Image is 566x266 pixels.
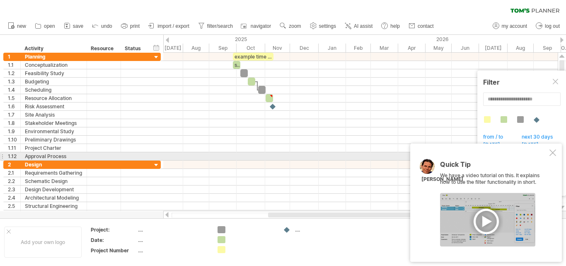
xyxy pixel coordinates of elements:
div: Stakeholder Meetings [25,119,82,127]
div: Site Analysis [25,111,82,119]
a: save [62,21,86,32]
div: .... [138,237,208,244]
span: settings [319,23,336,29]
div: June 2026 [452,44,479,52]
div: 1.9 [8,127,20,135]
div: Activity [24,44,82,53]
div: 1.12 [8,152,20,160]
div: 2.4 [8,194,20,202]
div: [PERSON_NAME] [421,176,463,183]
div: Approval Process [25,152,82,160]
span: AI assist [354,23,372,29]
div: .... [138,226,208,233]
div: Project Charter [25,144,82,152]
div: July 2026 [479,44,508,52]
span: [DATE] [482,142,506,150]
a: contact [406,21,436,32]
span: log out [545,23,560,29]
div: February 2026 [346,44,371,52]
div: 1.3 [8,78,20,85]
div: Quick Tip [440,161,548,172]
div: 2 [8,161,20,168]
div: .... [138,247,208,254]
div: Feasibility Study [25,69,82,77]
div: Electrical Planning [25,210,82,218]
div: Resource [91,44,116,53]
a: import / export [146,21,192,32]
div: October 2025 [237,44,265,52]
div: 1.7 [8,111,20,119]
div: Add your own logo [4,227,82,258]
span: contact [418,23,434,29]
span: help [390,23,400,29]
div: 2.5 [8,202,20,210]
a: filter/search [196,21,235,32]
span: navigator [251,23,271,29]
span: new [17,23,26,29]
span: next 30 days [520,134,559,142]
div: 1.5 [8,94,20,102]
span: filter/search [207,23,233,29]
div: 1.11 [8,144,20,152]
div: April 2026 [398,44,426,52]
div: Architectural Modeling [25,194,82,202]
div: March 2026 [371,44,398,52]
a: navigator [239,21,273,32]
div: Conceptualization [25,61,82,69]
div: 1.6 [8,102,20,110]
div: Date: [91,237,136,244]
div: Risk Assessment [25,102,82,110]
span: my account [502,23,527,29]
div: Environmental Study [25,127,82,135]
span: import / export [157,23,189,29]
div: 2.1 [8,169,20,177]
span: from / to [482,134,509,142]
div: Preliminary Drawings [25,136,82,144]
div: Resource Allocation [25,94,82,102]
div: Budgeting [25,78,82,85]
div: Design Development [25,185,82,193]
a: help [379,21,402,32]
a: settings [308,21,339,32]
div: Scheduling [25,86,82,94]
div: September 2025 [209,44,237,52]
span: zoom [289,23,301,29]
div: example time blocks: [233,53,273,61]
div: Design [25,161,82,168]
div: 1 [8,53,20,61]
a: undo [90,21,115,32]
div: December 2025 [290,44,319,52]
span: [DATE] [520,142,544,150]
div: 1.4 [8,86,20,94]
div: Schematic Design [25,177,82,185]
div: August 2026 [508,44,534,52]
div: May 2026 [426,44,452,52]
a: AI assist [343,21,375,32]
div: Structural Engineering [25,202,82,210]
a: zoom [278,21,303,32]
div: 2.3 [8,185,20,193]
div: January 2026 [319,44,346,52]
div: 2.6 [8,210,20,218]
a: my account [491,21,530,32]
div: Requirements Gathering [25,169,82,177]
a: print [119,21,142,32]
div: start [233,61,240,69]
div: .... [295,226,340,233]
div: 1.8 [8,119,20,127]
a: new [6,21,29,32]
div: Planning [25,53,82,61]
div: Filter [483,78,560,86]
div: 1.10 [8,136,20,144]
div: Status [125,44,143,53]
div: Project: [91,226,136,233]
span: print [130,23,140,29]
div: Project Number [91,247,136,254]
div: We have a video tutorial on this. It explains how to use the filter functionality in short. [440,161,548,246]
div: August 2025 [183,44,209,52]
div: 1.1 [8,61,20,69]
div: 1.2 [8,69,20,77]
span: save [73,23,83,29]
div: 2.2 [8,177,20,185]
span: undo [101,23,112,29]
